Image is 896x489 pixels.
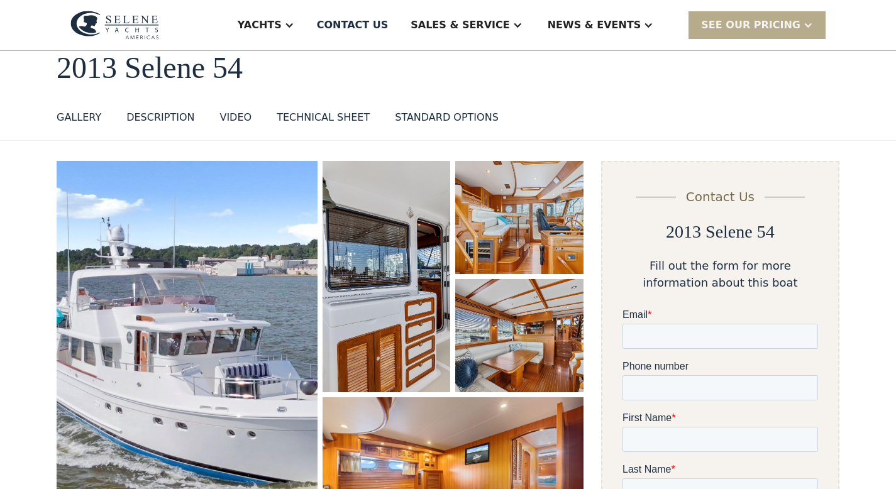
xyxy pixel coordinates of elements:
a: GALLERY [57,110,101,130]
div: DESCRIPTION [126,110,194,125]
div: SEE Our Pricing [701,18,800,33]
div: News & EVENTS [548,18,641,33]
input: I want to subscribe to your Newsletter.Unsubscribe any time by clicking the link at the bottom of... [3,280,11,288]
a: open lightbox [323,161,450,392]
div: Sales & Service [411,18,509,33]
div: Contact US [317,18,389,33]
div: SEE Our Pricing [689,11,826,38]
a: STANDARD OPTIONS [395,110,499,130]
img: logo [70,11,159,40]
a: VIDEO [219,110,252,130]
div: GALLERY [57,110,101,125]
span: Unsubscribe any time by clicking the link at the bottom of any message [3,279,167,324]
div: Fill out the form for more information about this boat [622,257,818,291]
a: TECHNICAL SHEET [277,110,370,130]
div: TECHNICAL SHEET [277,110,370,125]
strong: I want to subscribe to your Newsletter. [3,279,143,301]
h1: 2013 Selene 54 [57,52,839,85]
div: VIDEO [219,110,252,125]
h2: 2013 Selene 54 [666,221,775,243]
div: Contact Us [686,187,755,206]
a: open lightbox [455,161,583,274]
a: DESCRIPTION [126,110,194,130]
div: STANDARD OPTIONS [395,110,499,125]
a: open lightbox [455,279,583,392]
div: Yachts [238,18,282,33]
